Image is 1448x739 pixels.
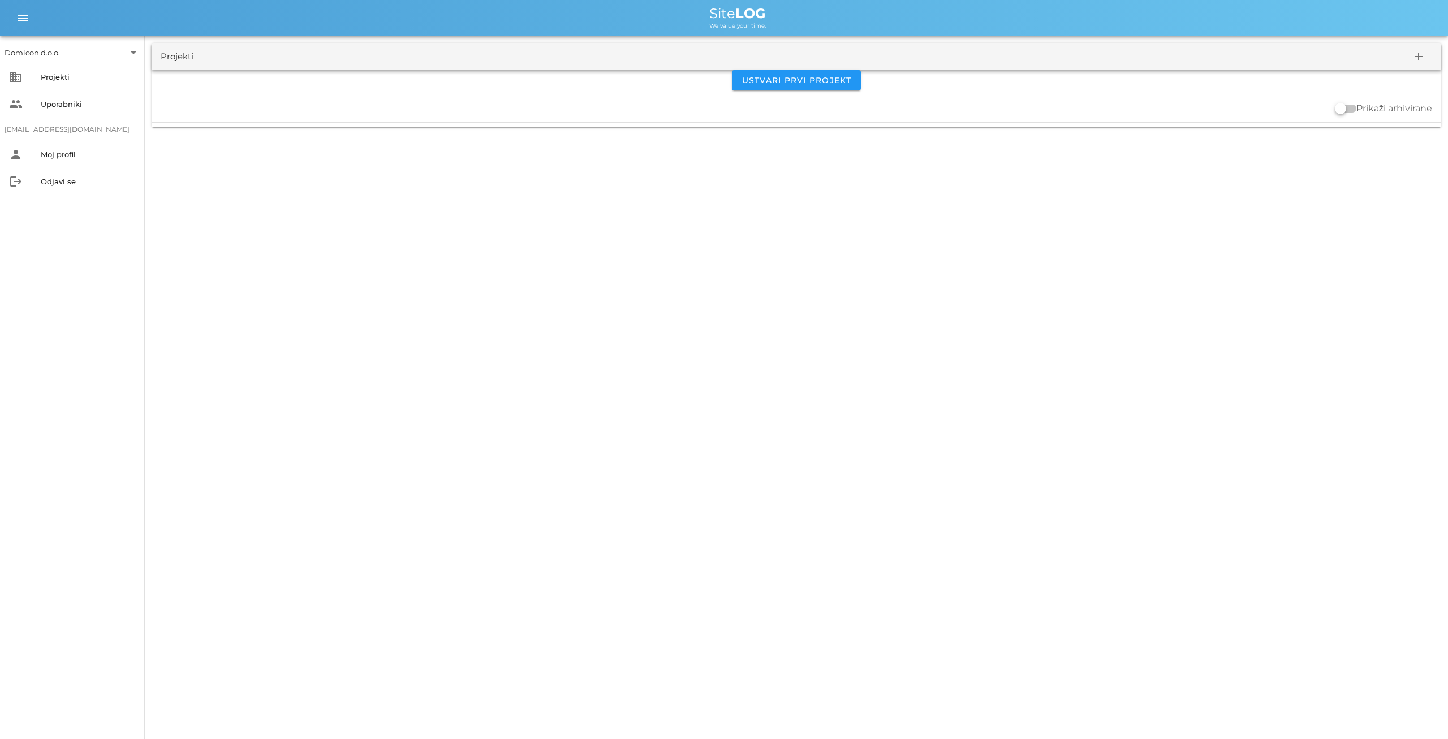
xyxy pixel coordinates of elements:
[709,22,766,29] span: We value your time.
[5,47,60,58] div: Domicon d.o.o.
[735,5,766,21] b: LOG
[16,11,29,25] i: menu
[9,175,23,188] i: logout
[41,72,136,81] div: Projekti
[41,177,136,186] div: Odjavi se
[1356,103,1432,114] label: Prikaži arhivirane
[709,5,766,21] span: Site
[161,50,193,63] div: Projekti
[9,148,23,161] i: person
[1412,50,1425,63] i: add
[732,70,860,90] button: Ustvari prvi projekt
[127,46,140,59] i: arrow_drop_down
[41,150,136,159] div: Moj profil
[9,70,23,84] i: business
[9,97,23,111] i: people
[741,75,851,85] span: Ustvari prvi projekt
[5,44,140,62] div: Domicon d.o.o.
[41,100,136,109] div: Uporabniki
